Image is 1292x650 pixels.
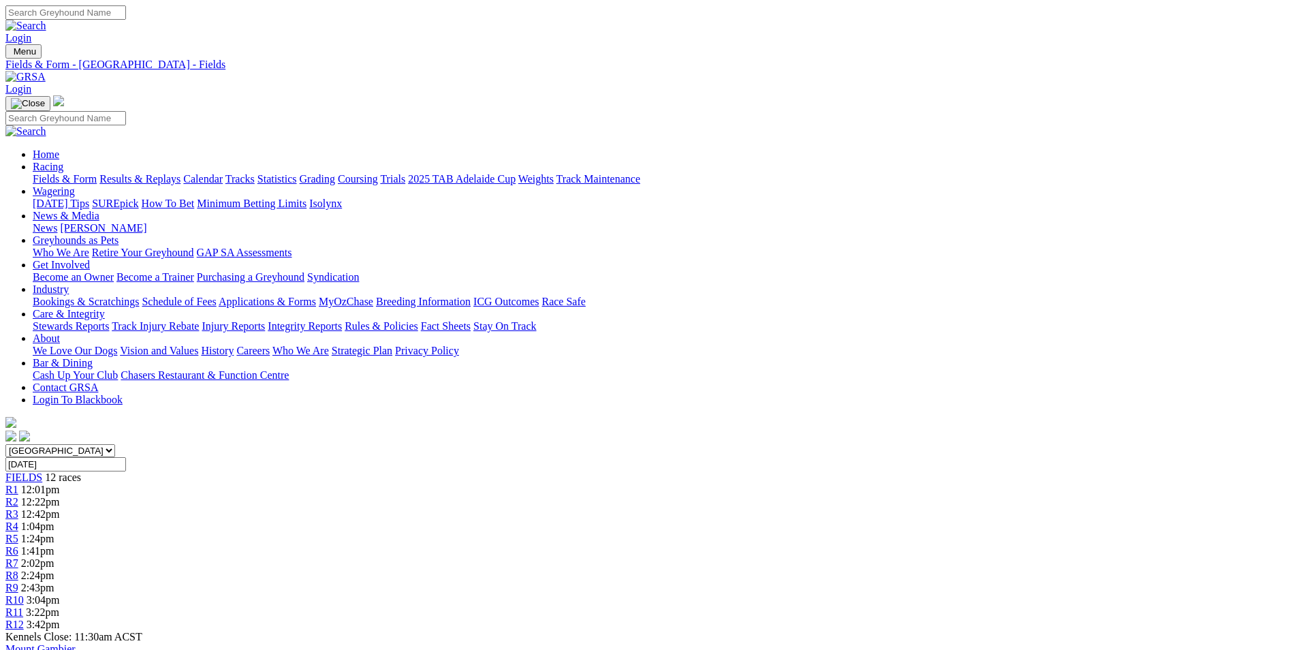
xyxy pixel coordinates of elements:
a: R8 [5,570,18,581]
img: facebook.svg [5,431,16,442]
img: Close [11,98,45,109]
a: Minimum Betting Limits [197,198,306,209]
a: Strategic Plan [332,345,392,356]
span: 12:22pm [21,496,60,508]
input: Search [5,5,126,20]
img: twitter.svg [19,431,30,442]
button: Toggle navigation [5,44,42,59]
button: Toggle navigation [5,96,50,111]
a: R11 [5,606,23,618]
a: R1 [5,484,18,495]
span: 12 races [45,471,81,483]
img: GRSA [5,71,46,83]
a: Care & Integrity [33,308,105,320]
a: Fact Sheets [421,320,471,332]
a: Weights [518,173,554,185]
a: Trials [380,173,405,185]
span: R12 [5,619,24,630]
a: Bar & Dining [33,357,93,369]
span: 2:43pm [21,582,54,593]
span: 3:04pm [27,594,60,606]
a: Careers [236,345,270,356]
span: Menu [14,46,36,57]
a: Bookings & Scratchings [33,296,139,307]
a: Applications & Forms [219,296,316,307]
span: 3:42pm [27,619,60,630]
a: R4 [5,521,18,532]
a: Stewards Reports [33,320,109,332]
a: Wagering [33,185,75,197]
span: Kennels Close: 11:30am ACST [5,631,142,643]
div: News & Media [33,222,1287,234]
a: Schedule of Fees [142,296,216,307]
a: Breeding Information [376,296,471,307]
a: R9 [5,582,18,593]
a: R5 [5,533,18,544]
a: Calendar [183,173,223,185]
a: Racing [33,161,63,172]
a: SUREpick [92,198,138,209]
a: Retire Your Greyhound [92,247,194,258]
a: About [33,332,60,344]
a: News & Media [33,210,99,221]
input: Search [5,111,126,125]
a: Login To Blackbook [33,394,123,405]
a: FIELDS [5,471,42,483]
a: Stay On Track [473,320,536,332]
a: Grading [300,173,335,185]
a: Industry [33,283,69,295]
div: About [33,345,1287,357]
span: R3 [5,508,18,520]
a: Chasers Restaurant & Function Centre [121,369,289,381]
input: Select date [5,457,126,471]
a: History [201,345,234,356]
a: Login [5,32,31,44]
a: Home [33,149,59,160]
a: MyOzChase [319,296,373,307]
a: GAP SA Assessments [197,247,292,258]
span: 2:24pm [21,570,54,581]
a: Isolynx [309,198,342,209]
a: R7 [5,557,18,569]
div: Care & Integrity [33,320,1287,332]
a: Rules & Policies [345,320,418,332]
div: Wagering [33,198,1287,210]
a: Contact GRSA [33,382,98,393]
a: Login [5,83,31,95]
a: Race Safe [541,296,585,307]
a: Coursing [338,173,378,185]
a: Integrity Reports [268,320,342,332]
a: Tracks [225,173,255,185]
a: Greyhounds as Pets [33,234,119,246]
span: 12:01pm [21,484,60,495]
a: Who We Are [272,345,329,356]
a: Purchasing a Greyhound [197,271,304,283]
a: Fields & Form - [GEOGRAPHIC_DATA] - Fields [5,59,1287,71]
a: Track Injury Rebate [112,320,199,332]
div: Greyhounds as Pets [33,247,1287,259]
div: Get Involved [33,271,1287,283]
a: Fields & Form [33,173,97,185]
a: [DATE] Tips [33,198,89,209]
a: Track Maintenance [556,173,640,185]
span: 1:24pm [21,533,54,544]
a: Vision and Values [120,345,198,356]
a: Injury Reports [202,320,265,332]
div: Bar & Dining [33,369,1287,382]
div: Industry [33,296,1287,308]
a: Syndication [307,271,359,283]
span: 1:41pm [21,545,54,557]
span: 2:02pm [21,557,54,569]
a: Privacy Policy [395,345,459,356]
span: R2 [5,496,18,508]
a: Become an Owner [33,271,114,283]
img: Search [5,125,46,138]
